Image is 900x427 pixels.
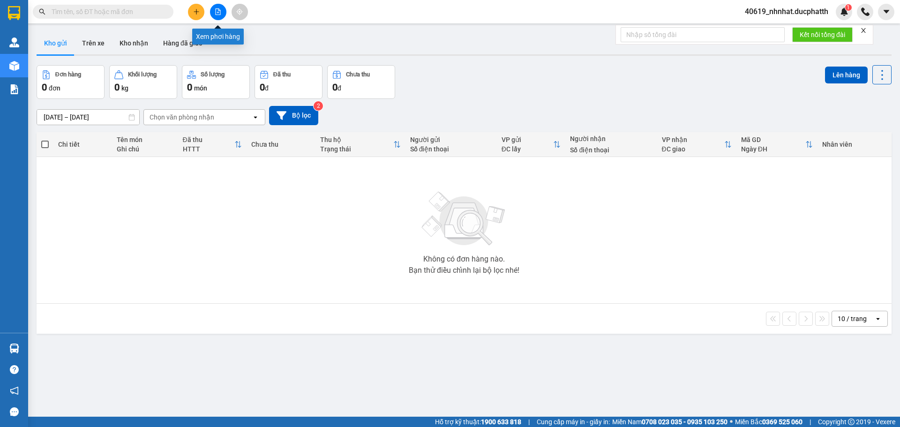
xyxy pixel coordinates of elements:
[741,145,805,153] div: Ngày ĐH
[117,145,173,153] div: Ghi chú
[9,37,19,47] img: warehouse-icon
[252,113,259,121] svg: open
[825,67,868,83] button: Lên hàng
[642,418,727,426] strong: 0708 023 035 - 0935 103 250
[273,71,291,78] div: Đã thu
[9,61,19,71] img: warehouse-icon
[435,417,521,427] span: Hỗ trợ kỹ thuật:
[188,4,204,20] button: plus
[42,82,47,93] span: 0
[410,136,492,143] div: Người gửi
[737,6,836,17] span: 40619_nhnhat.ducphatth
[481,418,521,426] strong: 1900 633 818
[39,8,45,15] span: search
[193,8,200,15] span: plus
[332,82,337,93] span: 0
[8,6,20,20] img: logo-vxr
[55,71,81,78] div: Đơn hàng
[662,145,724,153] div: ĐC giao
[861,7,870,16] img: phone-icon
[150,112,214,122] div: Chọn văn phòng nhận
[192,29,244,45] div: Xem phơi hàng
[882,7,891,16] span: caret-down
[260,82,265,93] span: 0
[792,27,853,42] button: Kết nối tổng đài
[838,314,867,323] div: 10 / trang
[109,65,177,99] button: Khối lượng0kg
[10,407,19,416] span: message
[337,84,341,92] span: đ
[156,32,210,54] button: Hàng đã giao
[49,84,60,92] span: đơn
[735,417,802,427] span: Miền Bắc
[183,145,235,153] div: HTTT
[128,71,157,78] div: Khối lượng
[265,84,269,92] span: đ
[210,4,226,20] button: file-add
[860,27,867,34] span: close
[121,84,128,92] span: kg
[800,30,845,40] span: Kết nối tổng đài
[37,65,105,99] button: Đơn hàng0đơn
[194,84,207,92] span: món
[822,141,887,148] div: Nhân viên
[736,132,817,157] th: Toggle SortBy
[528,417,530,427] span: |
[410,145,492,153] div: Số điện thoại
[848,419,855,425] span: copyright
[502,145,554,153] div: ĐC lấy
[417,186,511,252] img: svg+xml;base64,PHN2ZyBjbGFzcz0ibGlzdC1wbHVnX19zdmciIHhtbG5zPSJodHRwOi8vd3d3LnczLm9yZy8yMDAwL3N2Zy...
[182,65,250,99] button: Số lượng0món
[112,32,156,54] button: Kho nhận
[730,420,733,424] span: ⚪️
[255,65,322,99] button: Đã thu0đ
[741,136,805,143] div: Mã GD
[847,4,850,11] span: 1
[346,71,370,78] div: Chưa thu
[621,27,785,42] input: Nhập số tổng đài
[315,132,405,157] th: Toggle SortBy
[662,136,724,143] div: VP nhận
[810,417,811,427] span: |
[187,82,192,93] span: 0
[570,146,652,154] div: Số điện thoại
[537,417,610,427] span: Cung cấp máy in - giấy in:
[37,110,139,125] input: Select a date range.
[183,136,235,143] div: Đã thu
[236,8,243,15] span: aim
[845,4,852,11] sup: 1
[409,267,519,274] div: Bạn thử điều chỉnh lại bộ lọc nhé!
[840,7,848,16] img: icon-new-feature
[314,101,323,111] sup: 2
[10,386,19,395] span: notification
[52,7,162,17] input: Tìm tên, số ĐT hoặc mã đơn
[327,65,395,99] button: Chưa thu0đ
[320,136,393,143] div: Thu hộ
[9,84,19,94] img: solution-icon
[117,136,173,143] div: Tên món
[497,132,566,157] th: Toggle SortBy
[762,418,802,426] strong: 0369 525 060
[269,106,318,125] button: Bộ lọc
[58,141,107,148] div: Chi tiết
[37,32,75,54] button: Kho gửi
[251,141,311,148] div: Chưa thu
[215,8,221,15] span: file-add
[178,132,247,157] th: Toggle SortBy
[232,4,248,20] button: aim
[878,4,894,20] button: caret-down
[874,315,882,322] svg: open
[114,82,120,93] span: 0
[75,32,112,54] button: Trên xe
[570,135,652,142] div: Người nhận
[201,71,225,78] div: Số lượng
[320,145,393,153] div: Trạng thái
[612,417,727,427] span: Miền Nam
[423,255,505,263] div: Không có đơn hàng nào.
[10,365,19,374] span: question-circle
[9,344,19,353] img: warehouse-icon
[657,132,736,157] th: Toggle SortBy
[502,136,554,143] div: VP gửi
